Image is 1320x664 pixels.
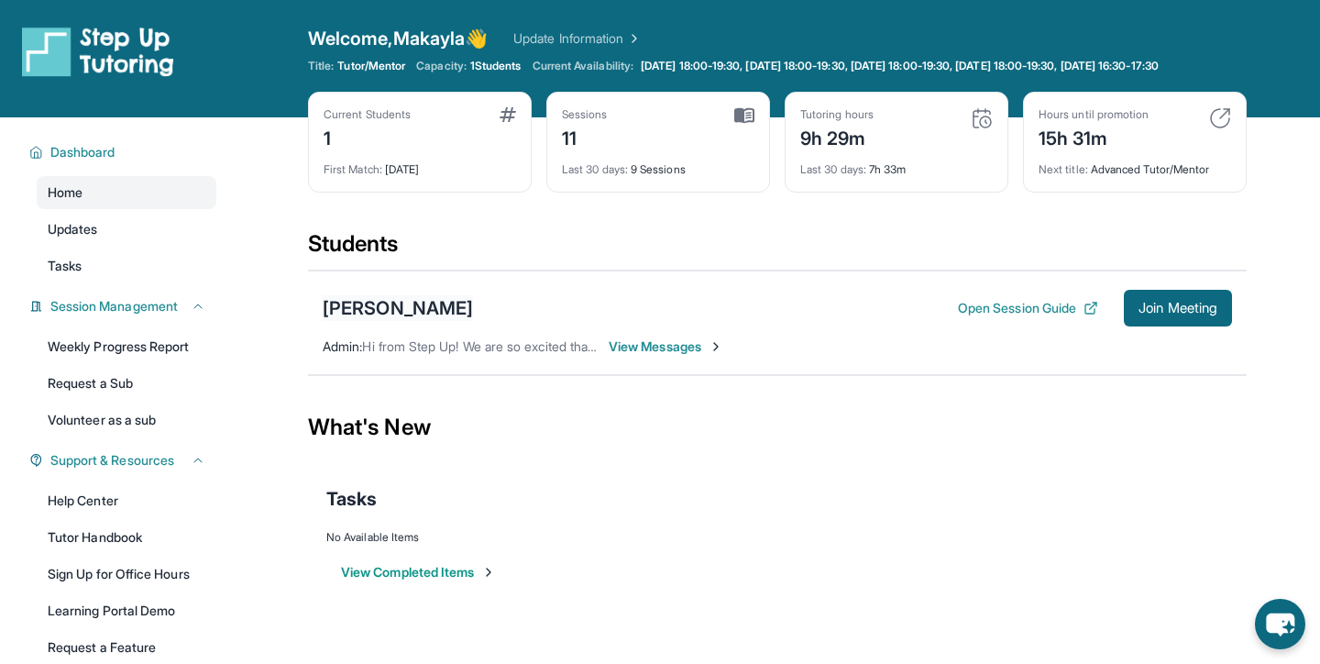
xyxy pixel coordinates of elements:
div: No Available Items [326,530,1228,545]
a: Updates [37,213,216,246]
img: card [971,107,993,129]
div: Advanced Tutor/Mentor [1039,151,1231,177]
a: Tutor Handbook [37,521,216,554]
button: Open Session Guide [958,299,1098,317]
a: Tasks [37,249,216,282]
a: [DATE] 18:00-19:30, [DATE] 18:00-19:30, [DATE] 18:00-19:30, [DATE] 18:00-19:30, [DATE] 16:30-17:30 [637,59,1162,73]
button: Support & Resources [43,451,205,470]
span: Tasks [326,486,377,512]
a: Help Center [37,484,216,517]
span: Join Meeting [1138,303,1217,314]
span: Capacity: [416,59,467,73]
a: Request a Feature [37,631,216,664]
button: Dashboard [43,143,205,161]
span: Welcome, Makayla 👋 [308,26,488,51]
span: Last 30 days : [800,162,866,176]
span: [DATE] 18:00-19:30, [DATE] 18:00-19:30, [DATE] 18:00-19:30, [DATE] 18:00-19:30, [DATE] 16:30-17:30 [641,59,1159,73]
a: Update Information [513,29,642,48]
div: 11 [562,122,608,151]
button: Session Management [43,297,205,315]
img: card [734,107,754,124]
img: card [1209,107,1231,129]
img: logo [22,26,174,77]
img: Chevron Right [623,29,642,48]
div: 7h 33m [800,151,993,177]
span: Current Availability: [533,59,633,73]
div: Students [308,229,1247,270]
img: card [500,107,516,122]
img: Chevron-Right [709,339,723,354]
div: Tutoring hours [800,107,874,122]
a: Home [37,176,216,209]
div: 9h 29m [800,122,874,151]
span: 1 Students [470,59,522,73]
span: Updates [48,220,98,238]
span: Admin : [323,338,362,354]
span: Title: [308,59,334,73]
span: Dashboard [50,143,115,161]
span: Last 30 days : [562,162,628,176]
span: Session Management [50,297,178,315]
a: Learning Portal Demo [37,594,216,627]
a: Request a Sub [37,367,216,400]
div: What's New [308,387,1247,468]
span: Next title : [1039,162,1088,176]
div: [PERSON_NAME] [323,295,473,321]
div: [DATE] [324,151,516,177]
div: 1 [324,122,411,151]
button: Join Meeting [1124,290,1232,326]
span: Tutor/Mentor [337,59,405,73]
span: Home [48,183,82,202]
div: 15h 31m [1039,122,1149,151]
a: Volunteer as a sub [37,404,216,437]
div: 9 Sessions [562,151,754,177]
a: Weekly Progress Report [37,330,216,363]
div: Hours until promotion [1039,107,1149,122]
a: Sign Up for Office Hours [37,558,216,591]
button: chat-button [1255,599,1305,649]
button: View Completed Items [341,563,496,581]
span: View Messages [609,338,723,356]
div: Sessions [562,107,608,122]
div: Current Students [324,107,411,122]
span: Tasks [48,257,82,275]
span: Support & Resources [50,451,174,470]
span: First Match : [324,162,382,176]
